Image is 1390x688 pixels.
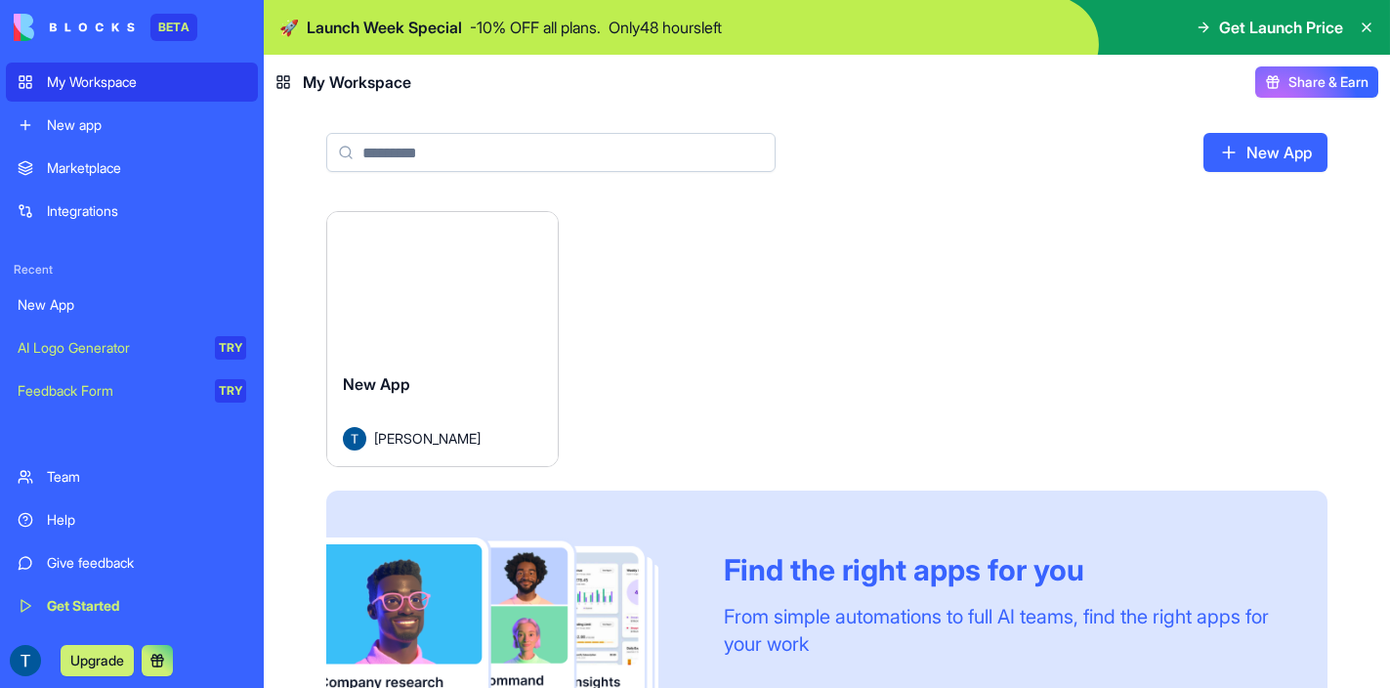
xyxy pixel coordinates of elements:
span: [PERSON_NAME] [374,428,481,449]
a: Marketplace [6,149,258,188]
span: New App [343,374,410,394]
span: Launch Week Special [307,16,462,39]
p: - 10 % OFF all plans. [470,16,601,39]
a: New AppAvatar[PERSON_NAME] [326,211,559,467]
button: Upgrade [61,645,134,676]
a: Integrations [6,192,258,231]
a: BETA [14,14,197,41]
div: TRY [215,336,246,360]
div: Give feedback [47,553,246,573]
div: Integrations [47,201,246,221]
div: BETA [150,14,197,41]
div: TRY [215,379,246,403]
div: Team [47,467,246,487]
div: AI Logo Generator [18,338,201,358]
p: Only 48 hours left [609,16,722,39]
div: From simple automations to full AI teams, find the right apps for your work [724,603,1281,658]
button: Share & Earn [1255,66,1378,98]
div: Help [47,510,246,530]
div: New app [47,115,246,135]
img: ACg8ocI78nP_w866sDBFFHxnRnBL6-zh8GfiopHMgZRr8okL_WAsQdY=s96-c [10,645,41,676]
a: Give feedback [6,543,258,582]
a: New app [6,106,258,145]
span: 🚀 [279,16,299,39]
span: Recent [6,262,258,278]
span: Get Launch Price [1219,16,1343,39]
a: New App [6,285,258,324]
div: Find the right apps for you [724,552,1281,587]
img: Avatar [343,427,366,451]
a: My Workspace [6,63,258,102]
a: Team [6,457,258,496]
div: Get Started [47,596,246,616]
div: Marketplace [47,158,246,178]
div: My Workspace [47,72,246,92]
a: Get Started [6,586,258,625]
a: Feedback FormTRY [6,371,258,410]
img: logo [14,14,135,41]
a: Upgrade [61,650,134,669]
a: AI Logo GeneratorTRY [6,328,258,367]
div: Feedback Form [18,381,201,401]
span: Share & Earn [1288,72,1369,92]
div: New App [18,295,246,315]
a: New App [1203,133,1327,172]
a: Help [6,500,258,539]
span: My Workspace [303,70,411,94]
